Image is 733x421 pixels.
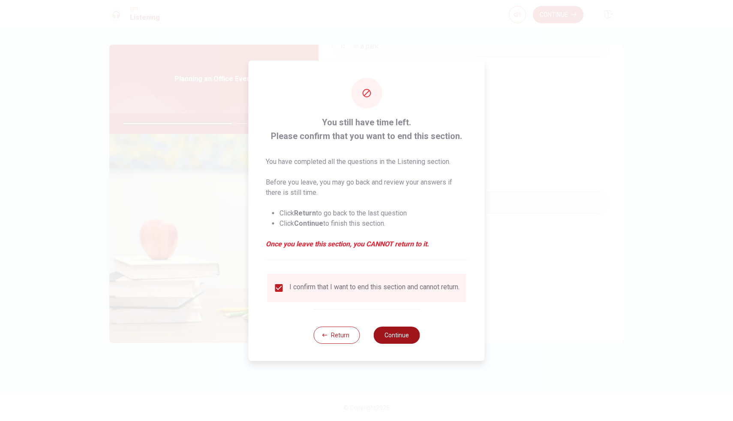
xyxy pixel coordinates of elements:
button: Return [313,327,360,344]
strong: Continue [294,219,323,227]
em: Once you leave this section, you CANNOT return to it. [266,239,468,249]
li: Click to finish this section. [279,218,468,229]
div: I confirm that I want to end this section and cannot return. [289,283,460,293]
button: Continue [373,327,420,344]
p: Before you leave, you may go back and review your answers if there is still time. [266,177,468,198]
p: You have completed all the questions in the Listening section. [266,157,468,167]
span: You still have time left. Please confirm that you want to end this section. [266,115,468,143]
li: Click to go back to the last question [279,208,468,218]
strong: Return [294,209,316,217]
